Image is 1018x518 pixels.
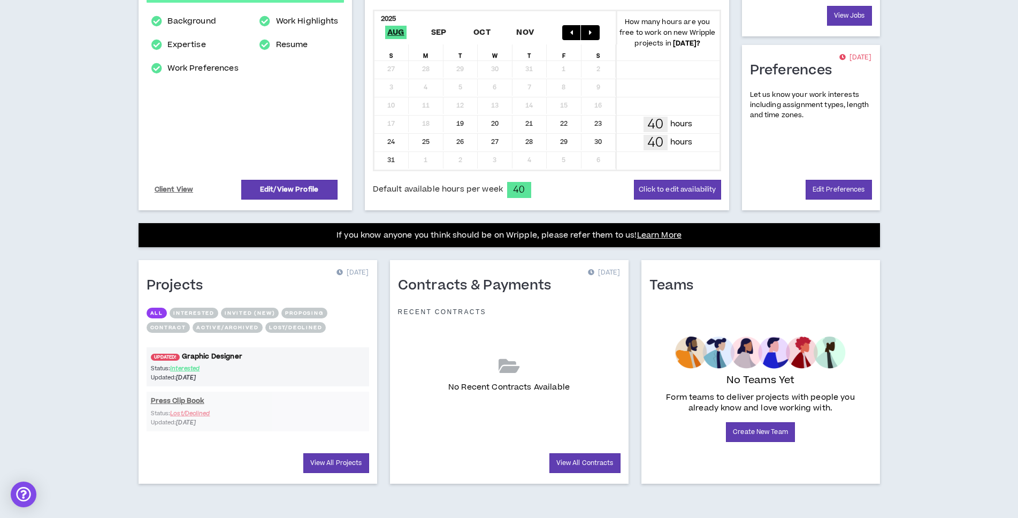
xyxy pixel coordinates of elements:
a: Expertise [167,39,205,51]
a: Learn More [637,230,682,241]
a: Resume [276,39,308,51]
a: View Jobs [827,6,872,26]
p: hours [670,136,693,148]
p: If you know anyone you think should be on Wripple, please refer them to us! [336,229,682,242]
p: Updated: [151,373,258,382]
span: Aug [385,26,407,39]
p: [DATE] [336,268,369,278]
div: Open Intercom Messenger [11,482,36,507]
h1: Preferences [750,62,840,79]
button: Invited (new) [221,308,279,318]
i: [DATE] [176,374,196,382]
h1: Contracts & Payments [398,277,560,294]
span: Sep [429,26,449,39]
a: UPDATED!Graphic Designer [147,352,369,362]
button: Contract [147,322,190,333]
p: hours [670,118,693,130]
button: Interested [170,308,218,318]
a: Background [167,15,216,28]
b: 2025 [381,14,396,24]
div: T [512,44,547,60]
img: empty [675,337,846,369]
a: Edit/View Profile [241,180,338,200]
div: T [443,44,478,60]
a: Create New Team [726,422,795,442]
div: S [581,44,616,60]
span: Default available hours per week [373,184,503,195]
a: View All Projects [303,453,369,473]
button: Lost/Declined [265,322,326,333]
p: Let us know your work interests including assignment types, length and time zones. [750,90,872,121]
div: S [374,44,409,60]
span: Oct [471,26,493,39]
a: View All Contracts [549,453,621,473]
button: All [147,308,167,318]
a: Work Preferences [167,62,238,75]
p: No Recent Contracts Available [448,382,570,393]
div: W [478,44,512,60]
span: Nov [514,26,536,39]
button: Proposing [281,308,327,318]
a: Edit Preferences [806,180,872,200]
div: M [409,44,443,60]
p: [DATE] [588,268,620,278]
span: UPDATED! [151,354,180,361]
b: [DATE] ? [673,39,700,48]
button: Click to edit availability [634,180,721,200]
p: Recent Contracts [398,308,487,316]
p: No Teams Yet [726,373,795,388]
div: F [547,44,581,60]
h1: Teams [649,277,702,294]
button: Active/Archived [193,322,263,333]
span: Interested [170,364,200,372]
a: Client View [153,180,195,199]
p: How many hours are you free to work on new Wripple projects in [616,17,720,49]
a: Work Highlights [276,15,339,28]
p: Status: [151,364,258,373]
h1: Projects [147,277,211,294]
p: [DATE] [839,52,871,63]
p: Form teams to deliver projects with people you already know and love working with. [654,392,868,414]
